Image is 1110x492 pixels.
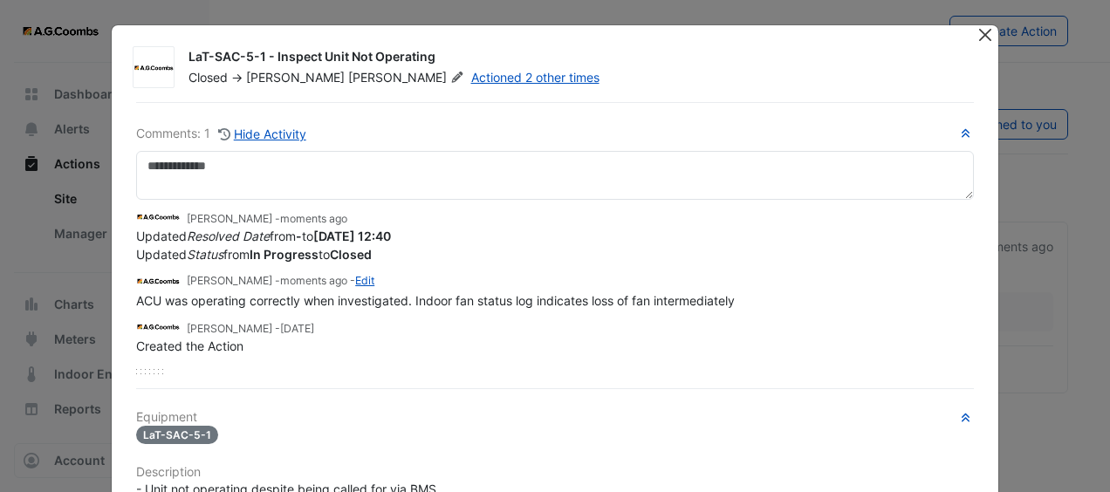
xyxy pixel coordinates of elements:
[136,208,180,227] img: AG Coombs
[250,247,319,262] strong: In Progress
[187,229,270,243] em: Resolved Date
[231,70,243,85] span: ->
[187,273,374,289] small: [PERSON_NAME] - -
[136,271,180,290] img: AG Coombs
[187,247,223,262] em: Status
[280,322,314,335] span: 2025-08-11 09:09:37
[187,211,347,227] small: [PERSON_NAME] -
[136,426,218,444] span: LaT-SAC-5-1
[188,48,956,69] div: LaT-SAC-5-1 - Inspect Unit Not Operating
[136,293,735,308] span: ACU was operating correctly when investigated. Indoor fan status log indicates loss of fan interm...
[280,212,347,225] span: 2025-08-15 12:40:28
[136,410,974,425] h6: Equipment
[471,70,600,85] a: Actioned 2 other times
[136,338,243,353] span: Created the Action
[976,25,995,44] button: Close
[134,59,174,77] img: AG Coombs
[246,70,345,85] span: [PERSON_NAME]
[355,274,374,287] a: Edit
[187,321,314,337] small: [PERSON_NAME] -
[188,70,228,85] span: Closed
[348,69,467,86] span: [PERSON_NAME]
[296,229,302,243] strong: -
[330,247,372,262] strong: Closed
[136,465,974,480] h6: Description
[313,229,391,243] strong: 2025-08-15 12:40:28
[136,229,391,243] span: Updated from to
[136,247,372,262] span: Updated from to
[280,274,347,287] span: 2025-08-15 12:40:27
[136,318,180,337] img: AG Coombs
[217,124,307,144] button: Hide Activity
[136,124,307,144] div: Comments: 1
